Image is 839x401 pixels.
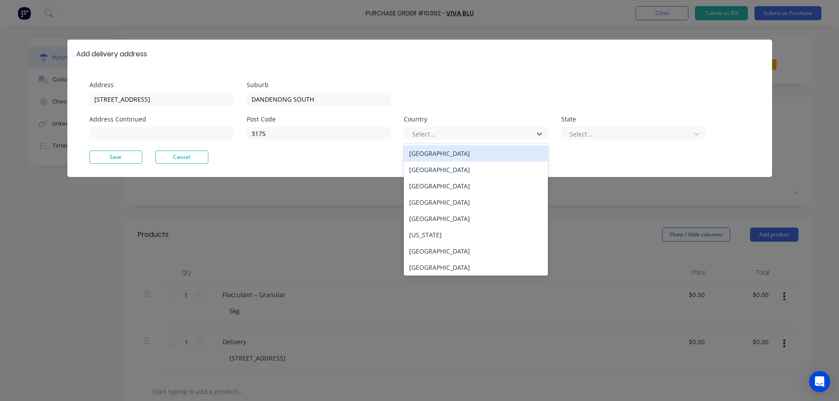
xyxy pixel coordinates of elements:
div: Add delivery address [76,49,147,59]
div: [GEOGRAPHIC_DATA] [404,259,548,276]
div: [GEOGRAPHIC_DATA] [404,162,548,178]
div: Suburb [247,82,391,88]
div: [US_STATE] [404,227,548,243]
div: Address Continued [89,116,233,122]
button: Cancel [155,151,208,164]
div: [GEOGRAPHIC_DATA] [404,243,548,259]
div: Open Intercom Messenger [809,371,830,392]
div: Address [89,82,233,88]
button: Save [89,151,142,164]
div: [GEOGRAPHIC_DATA] [404,194,548,210]
div: [GEOGRAPHIC_DATA] [404,145,548,162]
div: Post Code [247,116,391,122]
div: [GEOGRAPHIC_DATA] [404,210,548,227]
div: Country [404,116,548,122]
div: State [561,116,705,122]
div: [GEOGRAPHIC_DATA] [404,178,548,194]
